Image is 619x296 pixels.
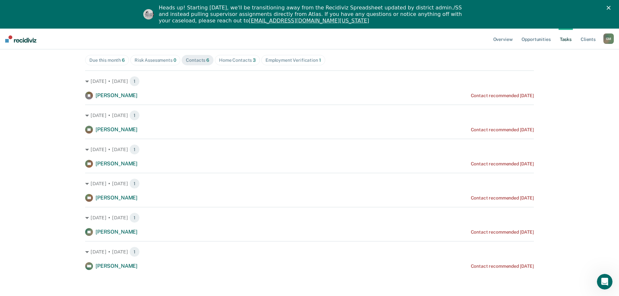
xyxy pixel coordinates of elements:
span: 1 [129,144,140,155]
span: [PERSON_NAME] [96,263,137,269]
div: [DATE] • [DATE] 1 [85,212,534,223]
div: Contact recommended [DATE] [471,195,534,201]
a: [EMAIL_ADDRESS][DOMAIN_NAME][US_STATE] [249,18,369,24]
a: Opportunities [520,29,552,49]
div: Contact recommended [DATE] [471,161,534,167]
span: 0 [174,58,176,63]
div: Contact recommended [DATE] [471,264,534,269]
div: Contact recommended [DATE] [471,127,534,133]
a: Clients [579,29,597,49]
iframe: Intercom live chat [597,274,613,290]
img: Profile image for Kim [143,9,154,19]
div: Heads up! Starting [DATE], we'll be transitioning away from the Recidiviz Spreadsheet updated by ... [159,5,466,24]
div: [DATE] • [DATE] 1 [85,110,534,121]
span: [PERSON_NAME] [96,92,137,98]
div: [DATE] • [DATE] 1 [85,247,534,257]
span: 6 [206,58,209,63]
div: G M [603,33,614,44]
span: 1 [129,247,140,257]
a: Tasks [559,29,573,49]
span: [PERSON_NAME] [96,195,137,201]
span: [PERSON_NAME] [96,161,137,167]
span: 1 [319,58,321,63]
div: [DATE] • [DATE] 1 [85,178,534,189]
span: [PERSON_NAME] [96,126,137,133]
div: [DATE] • [DATE] 1 [85,144,534,155]
span: 1 [129,76,140,86]
div: Due this month [89,58,125,63]
div: Close [607,6,613,10]
div: Contact recommended [DATE] [471,229,534,235]
button: GM [603,33,614,44]
div: Home Contacts [219,58,256,63]
div: Contact recommended [DATE] [471,93,534,98]
div: Contacts [186,58,209,63]
span: 1 [129,178,140,189]
span: 1 [129,212,140,223]
span: [PERSON_NAME] [96,229,137,235]
span: 3 [253,58,256,63]
div: Risk Assessments [135,58,176,63]
div: [DATE] • [DATE] 1 [85,76,534,86]
a: Overview [492,29,514,49]
span: 6 [122,58,125,63]
img: Recidiviz [5,35,36,43]
div: Employment Verification [265,58,321,63]
span: 1 [129,110,140,121]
